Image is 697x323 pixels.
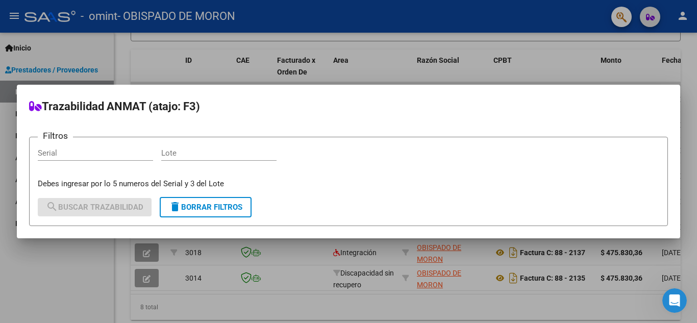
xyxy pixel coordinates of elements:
[160,197,252,217] button: Borrar Filtros
[46,203,143,212] span: Buscar Trazabilidad
[169,203,242,212] span: Borrar Filtros
[38,198,152,216] button: Buscar Trazabilidad
[46,201,58,213] mat-icon: search
[38,178,659,190] p: Debes ingresar por lo 5 numeros del Serial y 3 del Lote
[169,201,181,213] mat-icon: delete
[29,97,668,116] h2: Trazabilidad ANMAT (atajo: F3)
[38,129,73,142] h3: Filtros
[662,288,687,313] iframe: Intercom live chat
